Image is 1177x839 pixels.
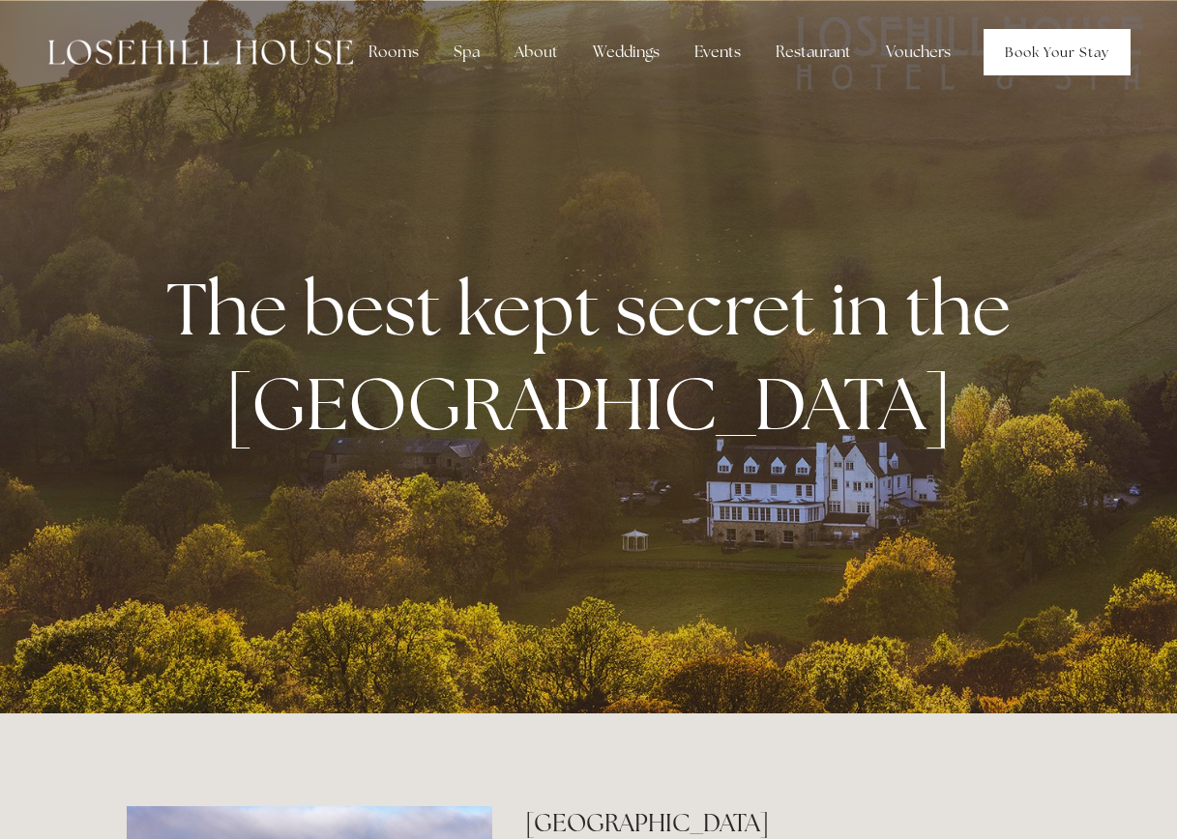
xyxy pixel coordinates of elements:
img: Losehill House [48,40,353,65]
div: Spa [438,33,495,72]
div: About [499,33,574,72]
div: Events [679,33,756,72]
a: Book Your Stay [984,29,1131,75]
div: Weddings [577,33,675,72]
strong: The best kept secret in the [GEOGRAPHIC_DATA] [166,261,1026,450]
div: Rooms [353,33,434,72]
a: Vouchers [870,33,966,72]
div: Restaurant [760,33,867,72]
